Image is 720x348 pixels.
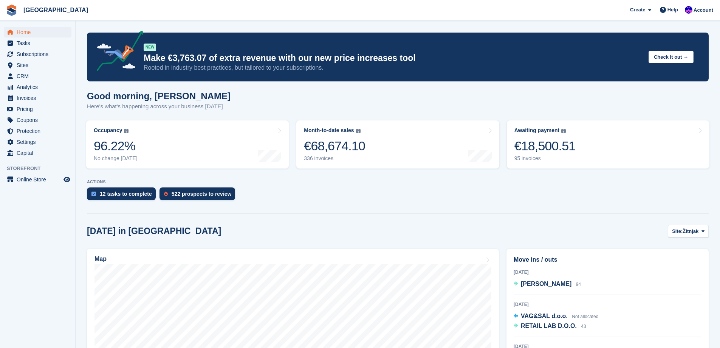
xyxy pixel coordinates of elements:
[304,127,354,134] div: Month-to-date sales
[17,82,62,92] span: Analytics
[694,6,713,14] span: Account
[87,187,159,204] a: 12 tasks to complete
[159,187,239,204] a: 522 prospects to review
[514,301,701,308] div: [DATE]
[144,64,643,72] p: Rooted in industry best practices, but tailored to your subscriptions.
[304,155,365,162] div: 336 invoices
[668,225,709,237] button: Site: Žitnjak
[17,104,62,114] span: Pricing
[521,323,577,329] span: RETAIL LAB D.O.O.
[507,120,709,169] a: Awaiting payment €18,500.51 95 invoices
[124,129,129,133] img: icon-info-grey-7440780725fd019a000dd9b08b2336e03edf1995a4989e88bcd33f0948082b44.svg
[17,148,62,158] span: Capital
[17,27,62,37] span: Home
[683,228,698,235] span: Žitnjak
[90,31,143,74] img: price-adjustments-announcement-icon-8257ccfd72463d97f412b2fc003d46551f7dbcb40ab6d574587a9cd5c0d94...
[17,115,62,125] span: Coupons
[521,281,571,287] span: [PERSON_NAME]
[4,174,71,185] a: menu
[667,6,678,14] span: Help
[86,120,289,169] a: Occupancy 96.22% No change [DATE]
[304,138,365,154] div: €68,674.10
[4,38,71,48] a: menu
[4,115,71,125] a: menu
[17,60,62,70] span: Sites
[514,138,576,154] div: €18,500.51
[514,127,560,134] div: Awaiting payment
[17,174,62,185] span: Online Store
[514,279,581,289] a: [PERSON_NAME] 94
[94,256,107,262] h2: Map
[514,255,701,264] h2: Move ins / outs
[4,104,71,114] a: menu
[6,5,17,16] img: stora-icon-8386f47178a22dfd0bd8f6a31ec36ba5ce8667c1dd55bd0f319d3a0aa187defe.svg
[296,120,499,169] a: Month-to-date sales €68,674.10 336 invoices
[356,129,361,133] img: icon-info-grey-7440780725fd019a000dd9b08b2336e03edf1995a4989e88bcd33f0948082b44.svg
[514,321,586,331] a: RETAIL LAB D.O.O. 43
[144,53,643,64] p: Make €3,763.07 of extra revenue with our new price increases tool
[87,102,231,111] p: Here's what's happening across your business [DATE]
[672,228,683,235] span: Site:
[172,191,232,197] div: 522 prospects to review
[4,71,71,81] a: menu
[144,44,156,51] div: NEW
[20,4,91,16] a: [GEOGRAPHIC_DATA]
[17,71,62,81] span: CRM
[576,282,581,287] span: 94
[4,60,71,70] a: menu
[4,93,71,103] a: menu
[94,127,122,134] div: Occupancy
[100,191,152,197] div: 12 tasks to complete
[17,38,62,48] span: Tasks
[4,49,71,59] a: menu
[561,129,566,133] img: icon-info-grey-7440780725fd019a000dd9b08b2336e03edf1995a4989e88bcd33f0948082b44.svg
[94,138,138,154] div: 96.22%
[87,91,231,101] h1: Good morning, [PERSON_NAME]
[649,51,694,63] button: Check it out →
[4,27,71,37] a: menu
[94,155,138,162] div: No change [DATE]
[17,49,62,59] span: Subscriptions
[514,269,701,276] div: [DATE]
[164,192,168,196] img: prospect-51fa495bee0391a8d652442698ab0144808aea92771e9ea1ae160a38d050c398.svg
[514,155,576,162] div: 95 invoices
[62,175,71,184] a: Preview store
[4,126,71,136] a: menu
[581,324,586,329] span: 43
[17,137,62,147] span: Settings
[514,312,598,321] a: VAG&SAL d.o.o. Not allocated
[87,179,709,184] p: ACTIONS
[572,314,598,319] span: Not allocated
[4,137,71,147] a: menu
[17,126,62,136] span: Protection
[4,148,71,158] a: menu
[630,6,645,14] span: Create
[87,226,221,236] h2: [DATE] in [GEOGRAPHIC_DATA]
[4,82,71,92] a: menu
[685,6,692,14] img: Ivan Gačić
[17,93,62,103] span: Invoices
[7,165,75,172] span: Storefront
[521,313,568,319] span: VAG&SAL d.o.o.
[91,192,96,196] img: task-75834270c22a3079a89374b754ae025e5fb1db73e45f91037f5363f120a921f8.svg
